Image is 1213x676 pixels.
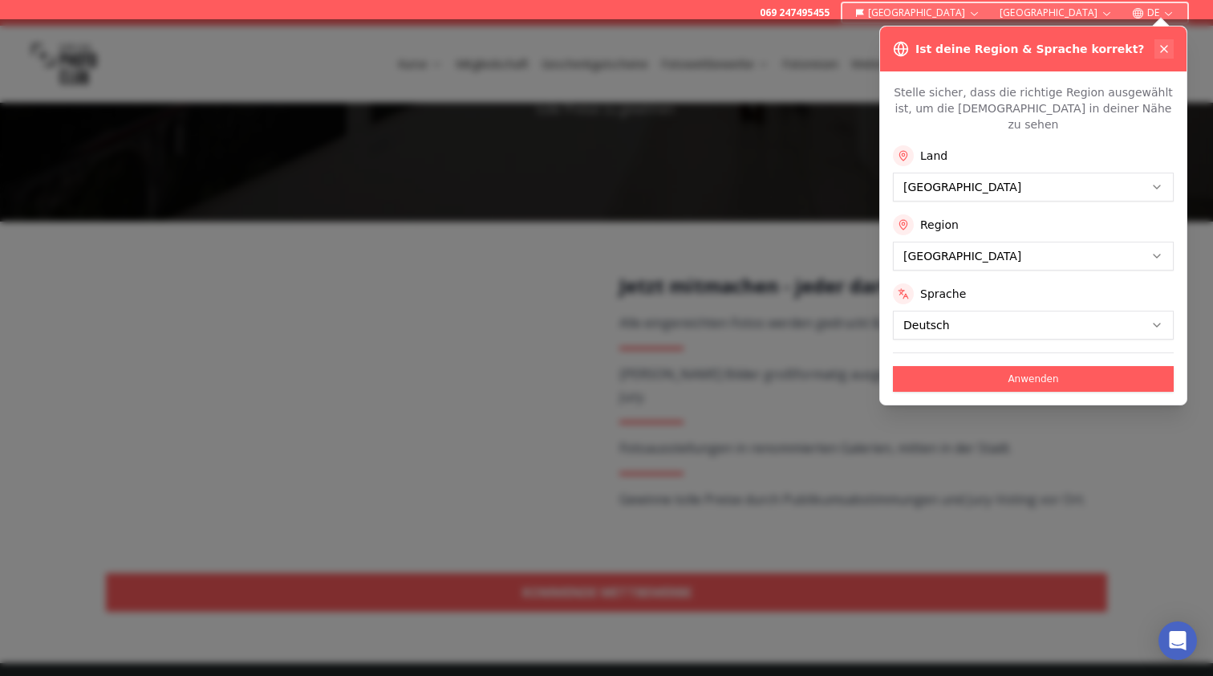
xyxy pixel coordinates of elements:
p: Stelle sicher, dass die richtige Region ausgewählt ist, um die [DEMOGRAPHIC_DATA] in deiner Nähe ... [893,84,1174,132]
button: Anwenden [893,366,1174,392]
label: Sprache [920,286,966,302]
label: Land [920,148,947,164]
label: Region [920,217,959,233]
button: [GEOGRAPHIC_DATA] [849,3,988,22]
h3: Ist deine Region & Sprache korrekt? [915,41,1144,57]
div: Open Intercom Messenger [1158,621,1197,660]
button: DE [1126,3,1181,22]
button: [GEOGRAPHIC_DATA] [993,3,1119,22]
a: 069 247495455 [760,6,830,19]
